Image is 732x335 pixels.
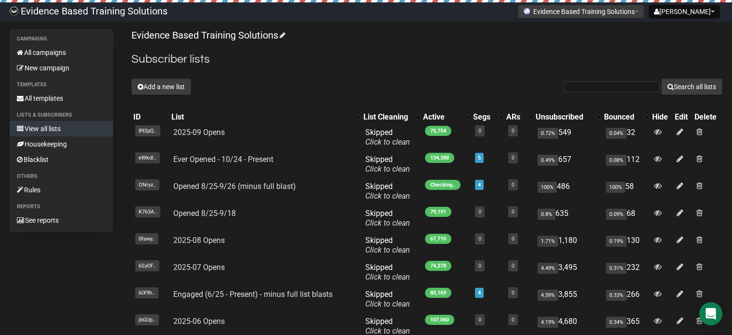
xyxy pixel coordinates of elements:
[512,290,514,296] a: 0
[131,51,722,68] h2: Subscriber lists
[135,233,158,244] span: 0fawy..
[173,317,225,326] a: 2025-06 Opens
[425,261,451,271] span: 74,278
[10,33,113,45] li: Campaigns
[504,110,534,124] th: ARs: No sort applied, activate to apply an ascending sort
[365,209,410,228] span: Skipped
[131,29,284,41] a: Evidence Based Training Solutions
[478,155,481,161] a: 5
[365,191,410,201] a: Click to clean
[649,5,720,18] button: [PERSON_NAME]
[606,263,627,274] span: 0.31%
[534,259,602,286] td: 3,495
[423,112,462,122] div: Active
[673,110,692,124] th: Edit: No sort applied, sorting is disabled
[171,112,352,122] div: List
[169,110,362,124] th: List: No sort applied, activate to apply an ascending sort
[534,232,602,259] td: 1,180
[675,112,690,122] div: Edit
[473,112,495,122] div: Segs
[133,112,167,122] div: ID
[534,124,602,151] td: 549
[365,164,410,174] a: Click to clean
[135,179,159,190] span: ONryz..
[425,234,451,244] span: 67,710
[365,290,410,308] span: Skipped
[694,112,720,122] div: Delete
[10,121,113,136] a: View all lists
[699,302,722,325] div: Open Intercom Messenger
[661,79,722,95] button: Search all lists
[135,314,159,325] span: jbGUp..
[425,153,454,163] span: 134,388
[365,182,410,201] span: Skipped
[365,128,410,147] span: Skipped
[365,137,410,147] a: Click to clean
[604,112,641,122] div: Bounced
[602,110,650,124] th: Bounced: No sort applied, activate to apply an ascending sort
[135,152,160,163] span: eWkdI..
[538,290,558,301] span: 4.59%
[534,178,602,205] td: 486
[478,182,481,188] a: 4
[602,124,650,151] td: 32
[602,178,650,205] td: 58
[365,245,410,255] a: Click to clean
[602,259,650,286] td: 232
[512,263,514,269] a: 0
[10,45,113,60] a: All campaigns
[606,236,627,247] span: 0.19%
[425,126,451,136] span: 75,754
[650,110,673,124] th: Hide: No sort applied, sorting is disabled
[173,290,333,299] a: Engaged (6/25 - Present) - minus full list blasts
[478,317,481,323] a: 0
[10,182,113,198] a: Rules
[471,110,504,124] th: Segs: No sort applied, activate to apply an ascending sort
[602,205,650,232] td: 68
[606,209,627,220] span: 0.09%
[478,263,481,269] a: 0
[10,7,18,15] img: 6a635aadd5b086599a41eda90e0773ac
[425,180,461,190] span: Checking..
[602,286,650,313] td: 266
[534,286,602,313] td: 3,855
[10,213,113,228] a: See reports
[10,136,113,152] a: Housekeeping
[478,236,481,242] a: 0
[365,236,410,255] span: Skipped
[538,182,557,193] span: 100%
[135,287,158,298] span: 6iX9h..
[365,272,410,281] a: Click to clean
[10,171,113,182] li: Others
[131,110,169,124] th: ID: No sort applied, sorting is disabled
[512,155,514,161] a: 0
[538,209,555,220] span: 0.8%
[602,232,650,259] td: 130
[512,182,514,188] a: 0
[512,209,514,215] a: 0
[365,155,410,174] span: Skipped
[534,110,602,124] th: Unsubscribed: No sort applied, activate to apply an ascending sort
[534,151,602,178] td: 657
[693,110,722,124] th: Delete: No sort applied, sorting is disabled
[518,5,644,18] button: Evidence Based Training Solutions
[173,182,296,191] a: Opened 8/25-9/26 (minus full blast)
[135,206,160,217] span: K763A..
[606,155,627,166] span: 0.08%
[10,109,113,121] li: Lists & subscribers
[478,209,481,215] a: 0
[10,152,113,167] a: Blacklist
[365,299,410,308] a: Click to clean
[173,263,225,272] a: 2025-07 Opens
[10,201,113,213] li: Reports
[602,151,650,178] td: 112
[512,317,514,323] a: 0
[536,112,592,122] div: Unsubscribed
[478,128,481,134] a: 0
[365,218,410,228] a: Click to clean
[10,91,113,106] a: All templates
[425,288,451,298] span: 80,169
[365,263,410,281] span: Skipped
[506,112,524,122] div: ARs
[173,209,236,218] a: Opened 8/25-9/18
